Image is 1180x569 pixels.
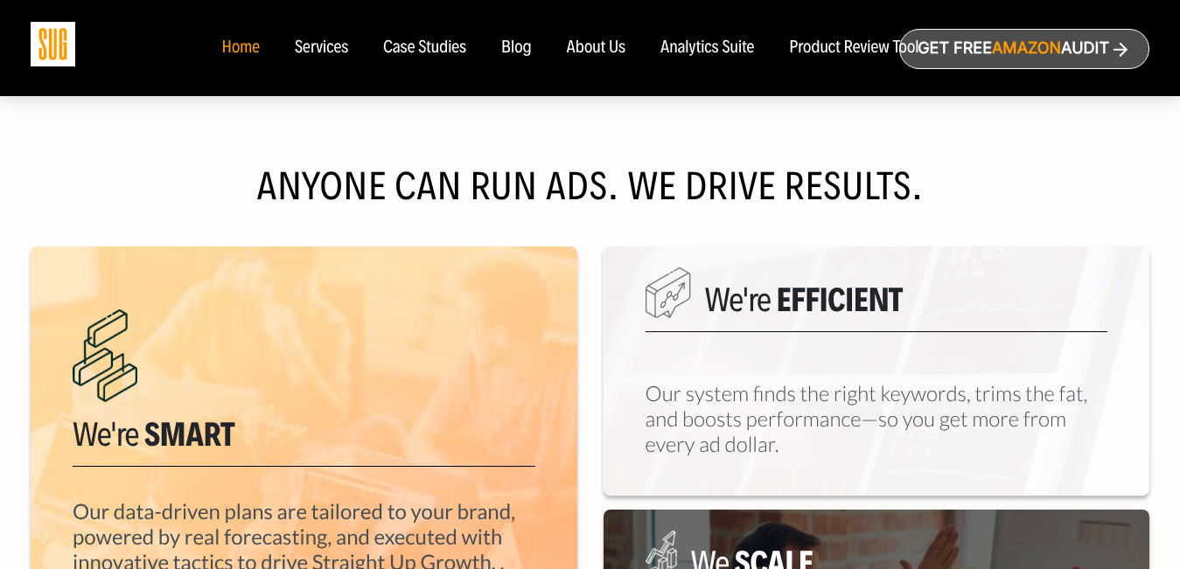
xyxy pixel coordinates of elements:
[383,38,466,58] a: Case Studies
[221,38,259,58] a: Home
[646,267,691,318] img: We are Smart
[144,413,234,455] span: Smart
[31,22,75,66] img: Sug
[567,38,626,58] a: About Us
[660,38,754,58] a: Analytics Suite
[776,279,902,320] span: Efficient
[73,309,137,402] img: We are Smart
[31,170,1149,205] h2: Anyone can run ads. We drive results.
[789,38,918,58] a: Product Review Tool
[992,39,1061,58] span: Amazon
[501,38,532,58] a: Blog
[295,38,348,58] a: Services
[646,381,1108,457] p: Our system finds the right keywords, trims the fat, and boosts performance—so you get more from e...
[899,29,1149,69] a: Get freeAmazonAudit
[73,416,535,467] h5: We're
[646,281,1108,332] h5: We're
